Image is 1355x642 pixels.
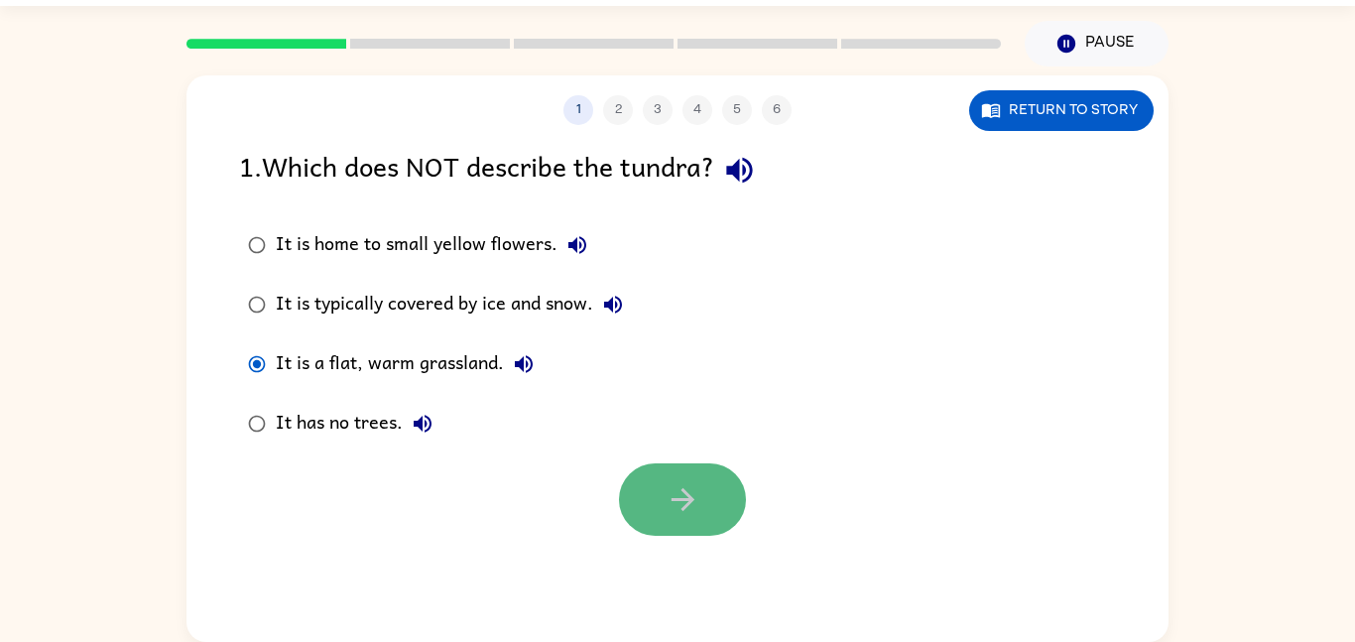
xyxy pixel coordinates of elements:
[403,404,442,444] button: It has no trees.
[563,95,593,125] button: 1
[504,344,544,384] button: It is a flat, warm grassland.
[1025,21,1169,66] button: Pause
[239,145,1116,195] div: 1 . Which does NOT describe the tundra?
[276,285,633,324] div: It is typically covered by ice and snow.
[557,225,597,265] button: It is home to small yellow flowers.
[969,90,1154,131] button: Return to story
[276,225,597,265] div: It is home to small yellow flowers.
[276,344,544,384] div: It is a flat, warm grassland.
[276,404,442,444] div: It has no trees.
[593,285,633,324] button: It is typically covered by ice and snow.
